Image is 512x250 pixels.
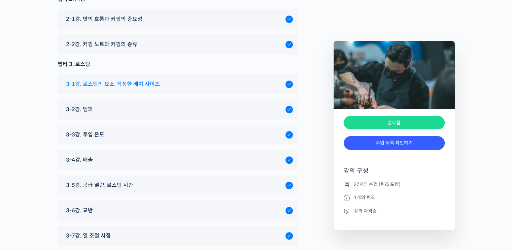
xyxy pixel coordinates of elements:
a: 2-2강. 커핑 노트와 커핑의 종류 [63,40,293,49]
a: 홈 [2,194,44,211]
li: 강의 자격증 [344,207,445,215]
span: 3-6강. 교반 [66,206,93,215]
span: 설정 [104,204,112,210]
span: 3-7강. 열 조절 시점 [66,231,111,240]
a: 대화 [44,194,87,211]
span: 3-3강. 투입 온도 [66,130,104,139]
span: 홈 [21,204,25,210]
li: 1개의 퀴즈 [344,194,445,202]
a: 설정 [87,194,129,211]
span: 3-1강. 로스팅의 요소, 적정한 배치 사이즈 [66,80,160,89]
li: 27개의 수업 (퀴즈 포함) [344,180,445,188]
a: 3-2강. 댐퍼 [63,105,293,114]
span: 대화 [62,205,70,210]
span: 3-5강. 공급 열량, 로스팅 시간 [66,181,133,190]
div: 챕터 3. 로스팅 [58,60,298,69]
a: 3-6강. 교반 [63,206,293,215]
a: 3-7강. 열 조절 시점 [63,231,293,240]
a: 3-5강. 공급 열량, 로스팅 시간 [63,181,293,190]
a: 수업 목록 확인하기 [344,136,445,150]
h4: 강의 구성 [344,167,445,180]
div: 완료함 [344,116,445,130]
a: 3-4강. 배출 [63,155,293,164]
a: 3-3강. 투입 온도 [63,130,293,139]
span: 3-2강. 댐퍼 [66,105,93,114]
span: 2-1강. 맛의 흐름과 커핑의 중요성 [66,14,142,24]
a: 3-1강. 로스팅의 요소, 적정한 배치 사이즈 [63,80,293,89]
span: 3-4강. 배출 [66,155,93,164]
a: 2-1강. 맛의 흐름과 커핑의 중요성 [63,14,293,24]
span: 2-2강. 커핑 노트와 커핑의 종류 [66,40,137,49]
